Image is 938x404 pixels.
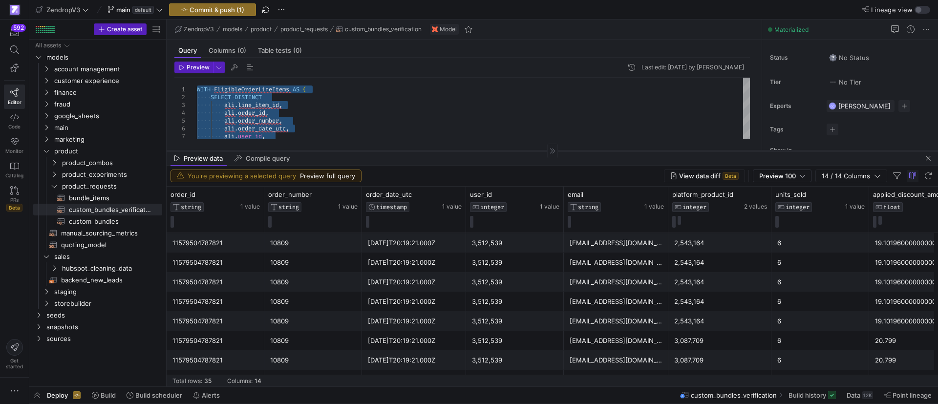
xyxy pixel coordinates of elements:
button: 592 [4,23,25,41]
div: 35 [204,378,212,384]
div: 3,512,539 [472,273,558,292]
div: [EMAIL_ADDRESS][DOMAIN_NAME] [570,331,662,350]
span: Catalog [5,172,23,178]
span: Point lineage [893,391,932,399]
div: Press SPACE to select this row. [33,40,162,51]
span: order_number [238,117,279,125]
span: units_sold [775,191,806,198]
span: models [223,26,242,33]
div: 3,512,539 [472,292,558,311]
span: Preview data [184,155,223,162]
span: ali [224,125,234,132]
div: [DATE]T20:19:21.000Z [368,331,460,350]
div: 3 [174,101,185,109]
div: Press SPACE to select this row. [33,63,162,75]
span: ali [224,101,234,109]
span: Build history [789,391,826,399]
span: PRs [10,197,19,203]
span: Create asset [107,26,142,33]
span: product_requests [280,26,328,33]
a: quoting_model​​​​​​​​​​ [33,239,162,251]
button: Alerts [189,387,224,404]
div: 1 [174,85,185,93]
div: 2,543,164 [674,234,766,253]
div: 10809 [270,292,356,311]
div: [DATE]T20:19:21.000Z [368,253,460,272]
div: Press SPACE to select this row. [33,110,162,122]
span: custom_bundles​​​​​​​​​​ [69,216,151,227]
div: 3,087,709 [674,351,766,370]
img: No status [829,54,837,62]
div: [EMAIL_ADDRESS][DOMAIN_NAME] [570,253,662,272]
span: sources [46,333,161,344]
span: Preview [187,64,210,71]
span: Data [847,391,860,399]
span: SELECT [211,93,231,101]
span: STRING [578,204,598,211]
span: account management [54,64,161,75]
div: 3,087,709 [674,331,766,350]
span: DISTINCT [234,93,262,101]
span: 1 value [540,203,559,210]
span: marketing [54,134,161,145]
span: main [116,6,130,14]
img: No tier [829,78,837,86]
div: 3,512,539 [472,351,558,370]
button: View data diffBeta [664,170,745,182]
span: Build scheduler [135,391,182,399]
div: 11579504787821 [172,312,258,331]
span: google_sheets [54,110,161,122]
span: finance [54,87,161,98]
span: default [132,6,154,14]
button: product_requests [278,23,330,35]
div: Press SPACE to select this row. [33,262,162,274]
span: , [262,132,265,140]
span: product [251,26,272,33]
span: manual_sourcing_metrics​​​​​​​​​​ [61,228,151,239]
div: 10809 [270,312,356,331]
div: 3,512,539 [472,331,558,350]
span: Monitor [5,148,23,154]
a: PRsBeta [4,182,25,215]
div: 3,512,539 [472,253,558,272]
div: Press SPACE to select this row. [33,98,162,110]
div: 10809 [270,253,356,272]
div: 6 [777,312,863,331]
span: Build [101,391,116,399]
div: [EMAIL_ADDRESS][DOMAIN_NAME] [570,292,662,311]
span: sales [54,251,161,262]
span: 1 value [240,203,260,210]
div: Total rows: [172,378,202,384]
span: fraud [54,99,161,110]
div: 6 [777,331,863,350]
div: 10809 [270,273,356,292]
span: . [234,109,238,117]
span: WITH [197,85,211,93]
span: 1 value [442,203,462,210]
button: ZendropV3 [172,23,216,35]
button: Preview [174,62,213,73]
span: Columns [209,47,246,54]
div: [DATE]T20:19:21.000Z [368,292,460,311]
div: [EMAIL_ADDRESS][DOMAIN_NAME] [570,312,662,331]
div: 11579504787821 [172,292,258,311]
div: 6 [777,234,863,253]
div: 11579504787821 [172,370,258,389]
a: Code [4,109,25,133]
div: 592 [11,24,26,32]
span: Get started [6,358,23,369]
div: 11579504787821 [172,253,258,272]
div: 11579504787821 [172,273,258,292]
span: Beta [6,204,22,212]
span: Compile query [246,155,290,162]
div: 7 [174,132,185,140]
a: Editor [4,85,25,109]
div: Press SPACE to select this row. [33,333,162,344]
div: 10809 [270,234,356,253]
span: user_id [238,132,262,140]
span: , [265,109,269,117]
div: 6 [777,370,863,389]
div: [DATE]T20:19:21.000Z [368,370,460,389]
div: 3,512,539 [472,234,558,253]
div: 2,543,164 [674,312,766,331]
